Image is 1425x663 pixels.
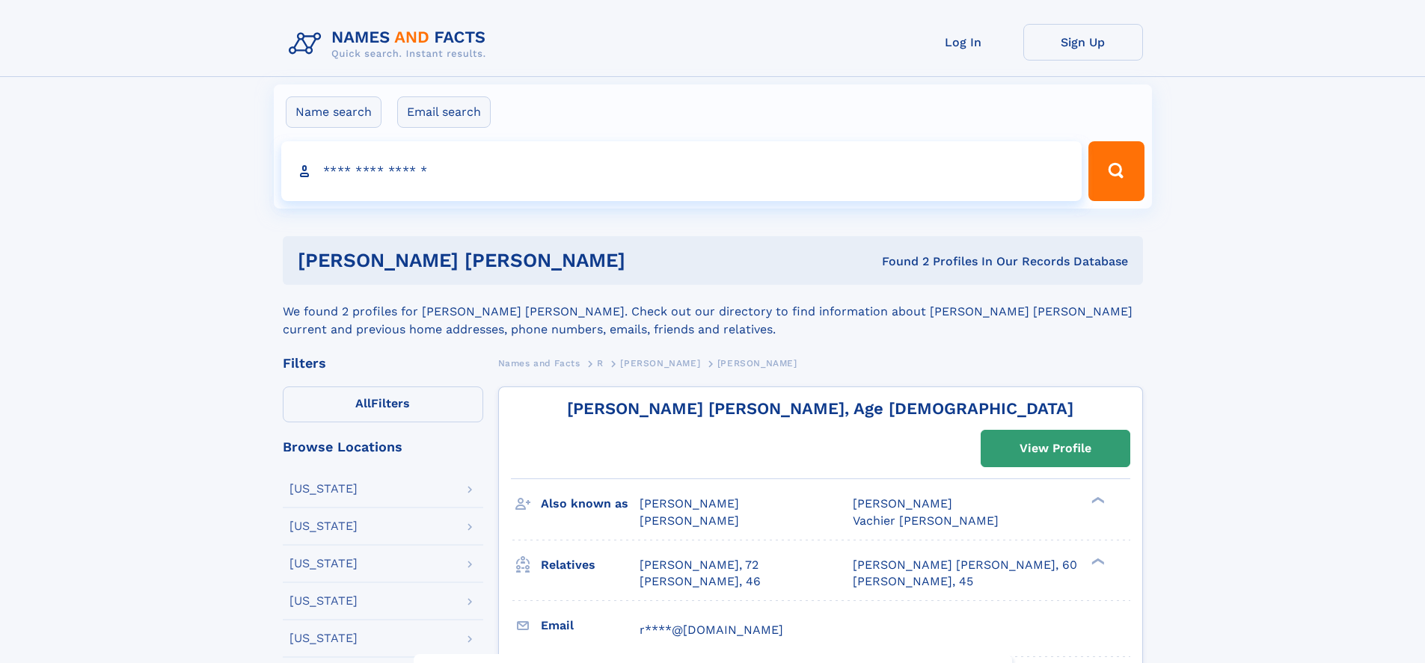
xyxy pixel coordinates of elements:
[498,354,580,372] a: Names and Facts
[853,496,952,511] span: [PERSON_NAME]
[286,96,381,128] label: Name search
[298,251,754,270] h1: [PERSON_NAME] [PERSON_NAME]
[283,386,483,422] label: Filters
[281,141,1082,201] input: search input
[640,496,739,511] span: [PERSON_NAME]
[1088,496,1106,505] div: ❯
[289,558,358,570] div: [US_STATE]
[640,514,739,528] span: [PERSON_NAME]
[283,24,498,64] img: Logo Names and Facts
[289,483,358,495] div: [US_STATE]
[853,573,973,590] a: [PERSON_NAME], 45
[289,595,358,607] div: [US_STATE]
[904,24,1023,61] a: Log In
[597,358,604,368] span: R
[541,613,640,638] h3: Email
[640,557,759,573] a: [PERSON_NAME], 72
[283,440,483,454] div: Browse Locations
[355,396,371,410] span: All
[283,285,1143,339] div: We found 2 profiles for [PERSON_NAME] [PERSON_NAME]. Check out our directory to find information ...
[597,354,604,372] a: R
[981,431,1130,466] a: View Profile
[620,358,700,368] span: [PERSON_NAME]
[289,520,358,532] div: [US_STATE]
[567,399,1073,418] a: [PERSON_NAME] [PERSON_NAME], Age [DEMOGRAPHIC_DATA]
[541,552,640,578] h3: Relatives
[289,632,358,644] div: [US_STATE]
[620,354,700,372] a: [PERSON_NAME]
[753,253,1128,270] div: Found 2 Profiles In Our Records Database
[283,357,483,370] div: Filters
[1023,24,1143,61] a: Sign Up
[717,358,797,368] span: [PERSON_NAME]
[541,491,640,516] h3: Also known as
[640,573,761,590] a: [PERSON_NAME], 46
[1088,556,1106,566] div: ❯
[853,557,1077,573] a: [PERSON_NAME] [PERSON_NAME], 60
[1088,141,1144,201] button: Search Button
[1020,431,1091,466] div: View Profile
[397,96,491,128] label: Email search
[853,514,999,528] span: Vachier [PERSON_NAME]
